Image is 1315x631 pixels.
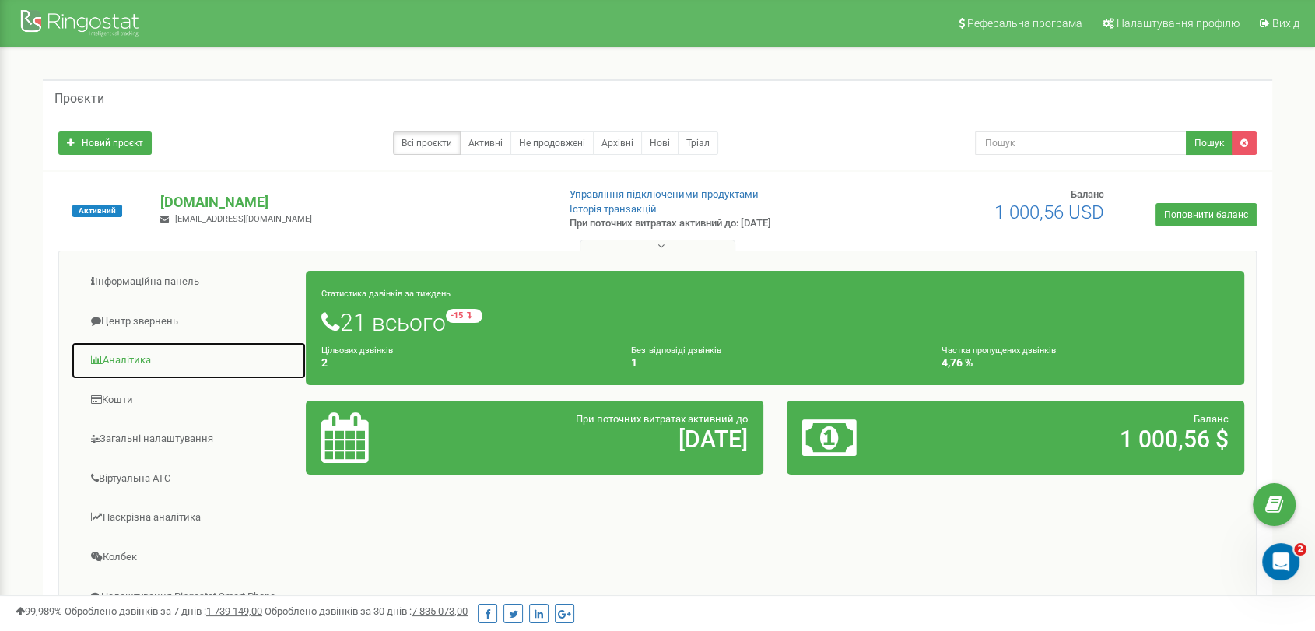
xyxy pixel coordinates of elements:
a: Всі проєкти [393,131,461,155]
input: Пошук [975,131,1187,155]
span: 99,989% [16,605,62,617]
span: Оброблено дзвінків за 30 днів : [265,605,468,617]
small: Цільових дзвінків [321,345,393,356]
a: Активні [460,131,511,155]
button: Пошук [1186,131,1233,155]
h2: [DATE] [471,426,747,452]
h4: 2 [321,357,608,369]
span: 1 000,56 USD [994,202,1104,223]
span: [EMAIL_ADDRESS][DOMAIN_NAME] [175,214,312,224]
span: При поточних витратах активний до [576,413,748,425]
span: Баланс [1071,188,1104,200]
a: Тріал [678,131,718,155]
a: Колбек [71,538,307,577]
small: Статистика дзвінків за тиждень [321,289,451,299]
h4: 4,76 % [942,357,1229,369]
a: Новий проєкт [58,131,152,155]
h2: 1 000,56 $ [952,426,1229,452]
span: Активний [72,205,122,217]
span: Налаштування профілю [1117,17,1240,30]
a: Поповнити баланс [1155,203,1257,226]
p: [DOMAIN_NAME] [160,192,544,212]
a: Наскрізна аналітика [71,499,307,537]
a: Управління підключеними продуктами [570,188,759,200]
h1: 21 всього [321,309,1229,335]
a: Кошти [71,381,307,419]
small: Частка пропущених дзвінків [942,345,1056,356]
span: Реферальна програма [967,17,1082,30]
p: При поточних витратах активний до: [DATE] [570,216,852,231]
span: Баланс [1194,413,1229,425]
a: Налаштування Ringostat Smart Phone [71,578,307,616]
a: Нові [641,131,679,155]
span: Вихід [1272,17,1299,30]
a: Історія транзакцій [570,203,657,215]
h5: Проєкти [54,92,104,106]
a: Віртуальна АТС [71,460,307,498]
span: Оброблено дзвінків за 7 днів : [65,605,262,617]
u: 1 739 149,00 [206,605,262,617]
small: -15 [446,309,482,323]
a: Не продовжені [510,131,594,155]
span: 2 [1294,543,1306,556]
u: 7 835 073,00 [412,605,468,617]
a: Загальні налаштування [71,420,307,458]
a: Аналiтика [71,342,307,380]
a: Архівні [593,131,642,155]
a: Центр звернень [71,303,307,341]
a: Інформаційна панель [71,263,307,301]
h4: 1 [631,357,918,369]
small: Без відповіді дзвінків [631,345,721,356]
iframe: Intercom live chat [1262,543,1299,580]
